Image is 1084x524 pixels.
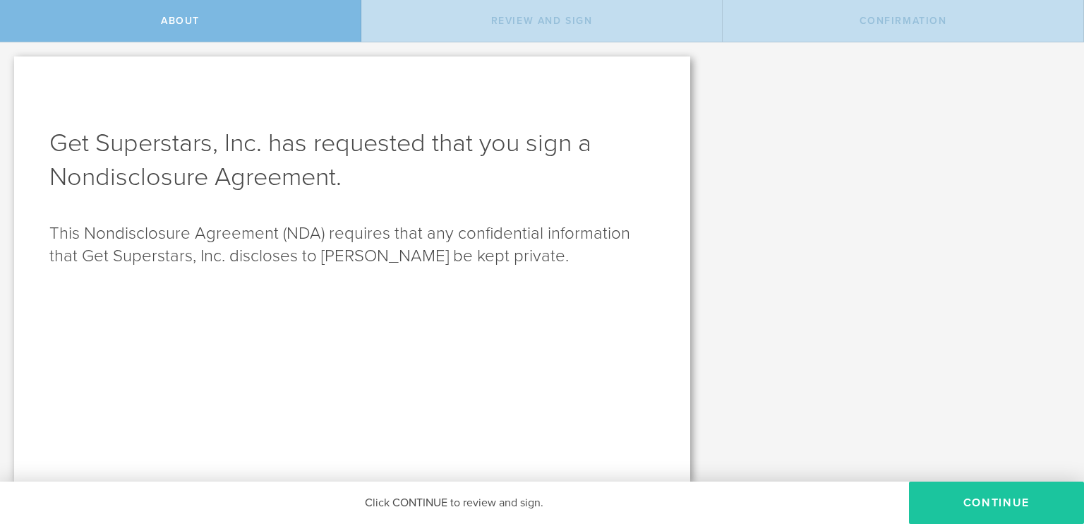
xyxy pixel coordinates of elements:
[161,15,200,27] span: About
[491,15,593,27] span: Review and sign
[49,126,655,194] h1: Get Superstars, Inc. has requested that you sign a Nondisclosure Agreement .
[909,482,1084,524] button: Continue
[1013,414,1084,482] iframe: Chat Widget
[49,222,655,268] p: This Nondisclosure Agreement (NDA) requires that any confidential information that Get Superstars...
[860,15,947,27] span: Confirmation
